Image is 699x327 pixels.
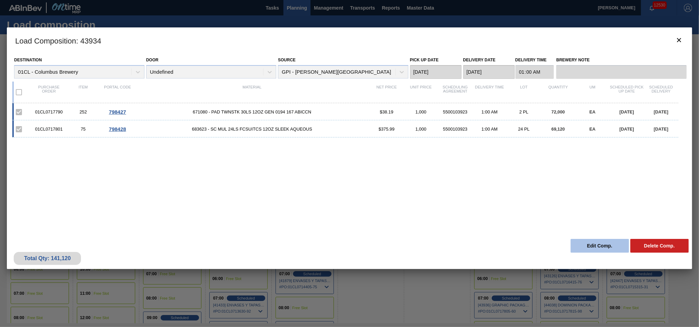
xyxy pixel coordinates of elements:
span: [DATE] [619,109,634,114]
div: 5500103923 [438,126,473,132]
div: 5500103923 [438,109,473,114]
div: Unit Price [404,85,438,99]
div: 1:00 AM [473,126,507,132]
div: 252 [66,109,100,114]
label: Delivery Time [515,55,554,65]
label: Pick up Date [410,58,439,62]
div: 2 PL [507,109,541,114]
label: Delivery Date [463,58,496,62]
div: Purchase order [32,85,66,99]
div: UM [575,85,610,99]
div: Scheduling Agreement [438,85,473,99]
div: Lot [507,85,541,99]
h3: Load Composition : 43934 [7,27,692,53]
span: 683623 - SC MUL 24LS FCSUITCS 12OZ SLEEK AQUEOUS [135,126,369,132]
div: $375.99 [370,126,404,132]
div: Total Qty: 141,120 [19,255,76,262]
div: 01CL0717801 [32,126,66,132]
span: 798427 [109,109,126,115]
input: mm/dd/yyyy [410,65,462,79]
label: Door [146,58,159,62]
div: 1,000 [404,126,438,132]
span: [DATE] [654,126,668,132]
span: 72,000 [551,109,565,114]
span: 798428 [109,126,126,132]
span: 671080 - PAD TWNSTK 30LS 12OZ GEN 0194 167 ABICCN [135,109,369,114]
div: Delivery Time [473,85,507,99]
div: 75 [66,126,100,132]
div: Go to Order [100,126,135,132]
div: Net Price [370,85,404,99]
div: 24 PL [507,126,541,132]
div: Scheduled Delivery [644,85,678,99]
span: EA [590,126,596,132]
div: 01CL0717790 [32,109,66,114]
div: $38.19 [370,109,404,114]
div: Material [135,85,369,99]
div: Quantity [541,85,575,99]
div: Portal code [100,85,135,99]
div: Item [66,85,100,99]
div: 1:00 AM [473,109,507,114]
span: 69,120 [551,126,565,132]
div: Go to Order [100,109,135,115]
label: Brewery Note [556,55,686,65]
input: mm/dd/yyyy [463,65,515,79]
span: EA [590,109,596,114]
button: Edit Comp. [571,239,629,253]
span: [DATE] [619,126,634,132]
div: Scheduled Pick up Date [610,85,644,99]
label: Source [278,58,295,62]
span: [DATE] [654,109,668,114]
div: 1,000 [404,109,438,114]
label: Destination [14,58,42,62]
button: Delete Comp. [630,239,689,253]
